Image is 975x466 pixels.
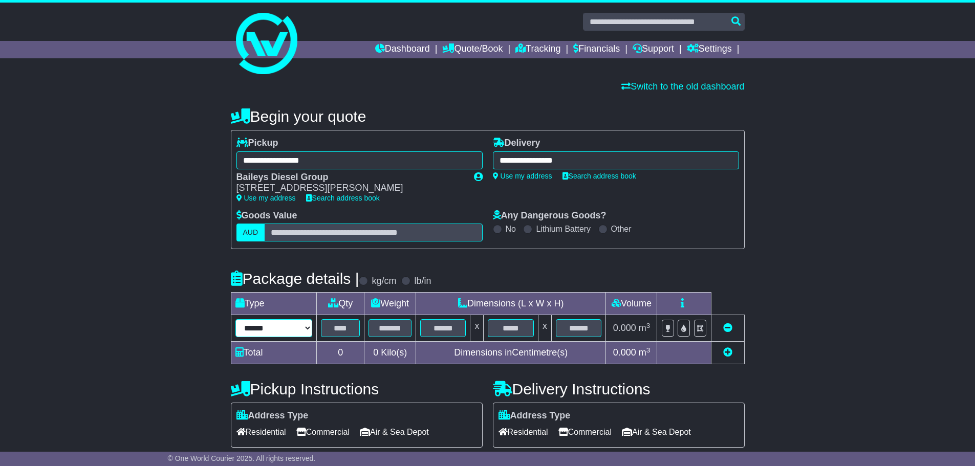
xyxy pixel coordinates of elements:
[639,323,651,333] span: m
[611,224,632,234] label: Other
[613,323,636,333] span: 0.000
[639,347,651,358] span: m
[562,172,636,180] a: Search address book
[633,41,674,58] a: Support
[231,342,317,364] td: Total
[236,424,286,440] span: Residential
[506,224,516,234] label: No
[646,322,651,329] sup: 3
[723,347,732,358] a: Add new item
[613,347,636,358] span: 0.000
[470,315,484,342] td: x
[414,276,431,287] label: lb/in
[231,293,317,315] td: Type
[416,293,606,315] td: Dimensions (L x W x H)
[493,172,552,180] a: Use my address
[558,424,612,440] span: Commercial
[416,342,606,364] td: Dimensions in Centimetre(s)
[499,424,548,440] span: Residential
[317,342,364,364] td: 0
[442,41,503,58] a: Quote/Book
[621,81,744,92] a: Switch to the old dashboard
[687,41,732,58] a: Settings
[606,293,657,315] td: Volume
[646,346,651,354] sup: 3
[493,210,606,221] label: Any Dangerous Goods?
[364,342,416,364] td: Kilo(s)
[231,381,483,397] h4: Pickup Instructions
[493,138,540,149] label: Delivery
[296,424,350,440] span: Commercial
[536,224,591,234] label: Lithium Battery
[306,194,380,202] a: Search address book
[236,138,278,149] label: Pickup
[231,108,745,125] h4: Begin your quote
[573,41,620,58] a: Financials
[538,315,551,342] td: x
[515,41,560,58] a: Tracking
[236,172,464,183] div: Baileys Diesel Group
[622,424,691,440] span: Air & Sea Depot
[236,410,309,421] label: Address Type
[236,183,464,194] div: [STREET_ADDRESS][PERSON_NAME]
[375,41,430,58] a: Dashboard
[236,224,265,241] label: AUD
[317,293,364,315] td: Qty
[360,424,429,440] span: Air & Sea Depot
[236,194,296,202] a: Use my address
[364,293,416,315] td: Weight
[168,454,316,462] span: © One World Courier 2025. All rights reserved.
[373,347,378,358] span: 0
[493,381,745,397] h4: Delivery Instructions
[723,323,732,333] a: Remove this item
[236,210,297,221] label: Goods Value
[499,410,571,421] label: Address Type
[372,276,396,287] label: kg/cm
[231,270,359,287] h4: Package details |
